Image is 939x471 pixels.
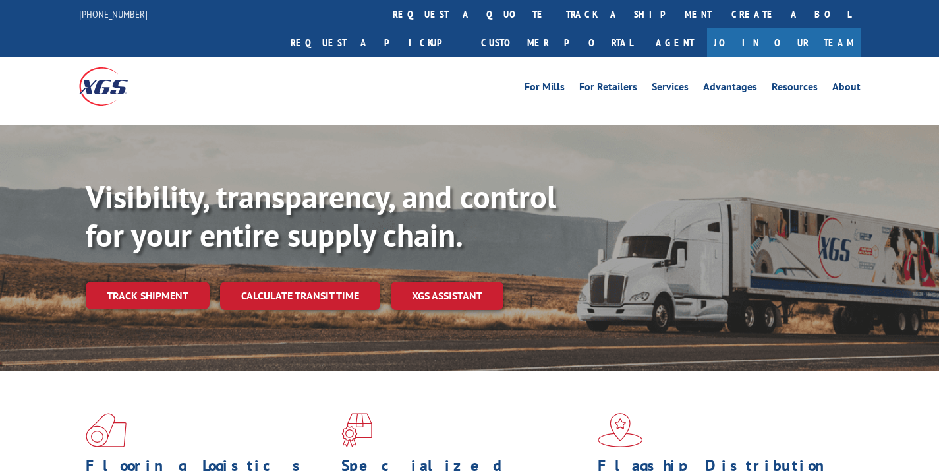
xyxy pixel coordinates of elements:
[471,28,642,57] a: Customer Portal
[391,282,503,310] a: XGS ASSISTANT
[86,413,127,447] img: xgs-icon-total-supply-chain-intelligence-red
[832,82,861,96] a: About
[642,28,707,57] a: Agent
[341,413,372,447] img: xgs-icon-focused-on-flooring-red
[79,7,148,20] a: [PHONE_NUMBER]
[772,82,818,96] a: Resources
[598,413,643,447] img: xgs-icon-flagship-distribution-model-red
[652,82,689,96] a: Services
[220,282,380,310] a: Calculate transit time
[707,28,861,57] a: Join Our Team
[703,82,757,96] a: Advantages
[86,282,210,309] a: Track shipment
[86,176,556,255] b: Visibility, transparency, and control for your entire supply chain.
[525,82,565,96] a: For Mills
[281,28,471,57] a: Request a pickup
[579,82,637,96] a: For Retailers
